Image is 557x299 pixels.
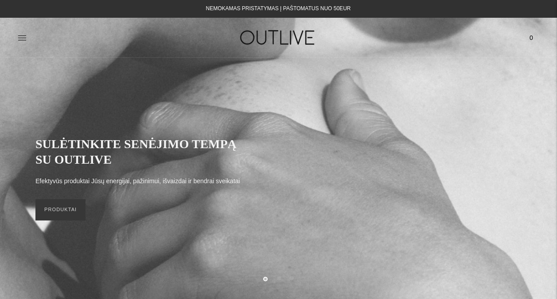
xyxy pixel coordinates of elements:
[263,277,268,281] button: Move carousel to slide 1
[35,199,86,220] a: PRODUKTAI
[523,28,539,47] a: 0
[206,4,351,14] div: NEMOKAMAS PRISTATYMAS Į PAŠTOMATUS NUO 50EUR
[35,136,248,167] h2: SULĖTINKITE SENĖJIMO TEMPĄ SU OUTLIVE
[525,31,538,44] span: 0
[277,276,281,280] button: Move carousel to slide 2
[223,22,334,53] img: OUTLIVE
[35,176,240,187] p: Efektyvūs produktai Jūsų energijai, pažinimui, išvaizdai ir bendrai sveikatai
[289,276,294,280] button: Move carousel to slide 3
